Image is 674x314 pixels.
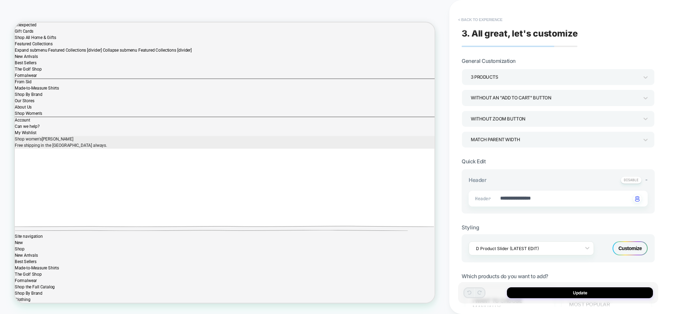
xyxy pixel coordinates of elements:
[475,196,484,202] span: Header
[471,93,639,103] div: Without an "add to cart" button
[462,28,578,39] span: 3. All great, let's customize
[462,58,516,64] span: General Customization
[471,114,639,124] div: Without Zoom Button
[462,158,485,165] span: Quick Edit
[455,14,506,25] button: < Back to experience
[462,224,655,231] div: Styling
[36,152,78,159] span: [PERSON_NAME]
[471,135,639,144] div: Match Parent Width
[469,177,486,183] span: Header
[635,196,640,202] img: edit with ai
[117,33,236,40] span: Collapse submenu Featured Collections [divider]
[507,287,653,298] button: Update
[471,72,639,82] div: 3 Products
[645,176,648,183] span: -
[462,273,548,280] span: Which products do you want to add?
